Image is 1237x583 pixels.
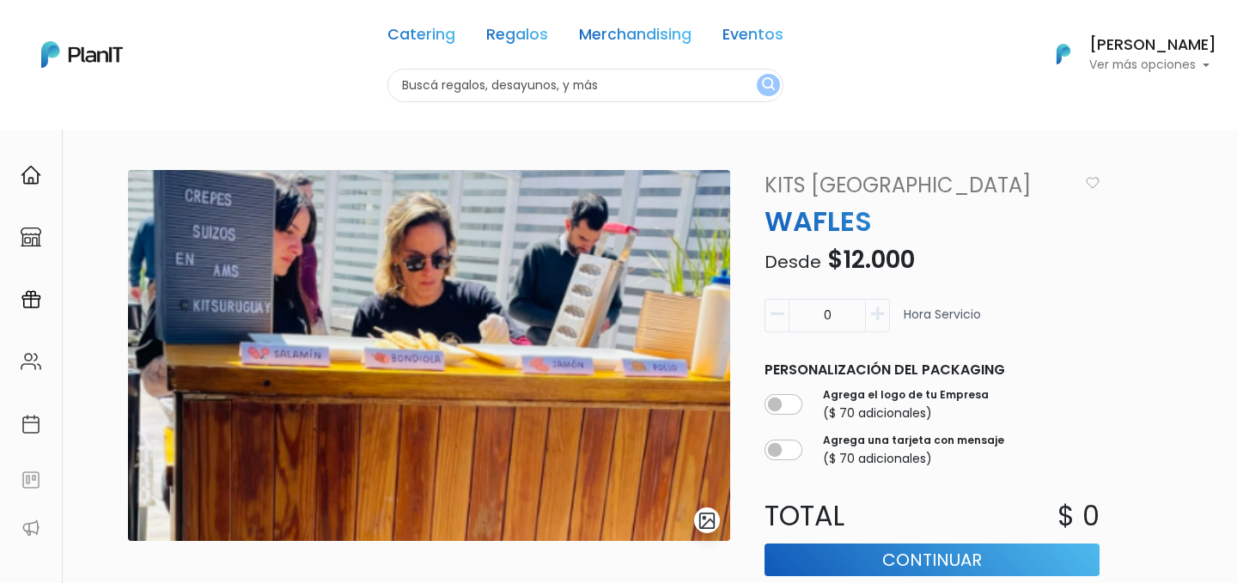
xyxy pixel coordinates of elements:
img: calendar-87d922413cdce8b2cf7b7f5f62616a5cf9e4887200fb71536465627b3292af00.svg [21,414,41,434]
img: marketplace-4ceaa7011d94191e9ded77b95e3339b90024bf715f7c57f8cf31f2d8c509eaba.svg [21,227,41,247]
a: Regalos [486,27,548,48]
a: Catering [387,27,455,48]
img: gallery-light [698,511,717,531]
span: $12.000 [827,243,915,276]
a: Kits [GEOGRAPHIC_DATA] [754,170,1081,201]
p: ($ 70 adicionales) [823,404,989,422]
input: Buscá regalos, desayunos, y más [387,69,783,102]
button: PlanIt Logo [PERSON_NAME] Ver más opciones [1034,32,1216,76]
img: PlanIt Logo [1045,35,1082,73]
a: Merchandising [579,27,692,48]
img: campaigns-02234683943229c281be62815700db0a1741e53638e28bf9629b52c665b00959.svg [21,289,41,310]
img: heart_icon [1086,177,1100,189]
button: Continuar [765,544,1100,576]
img: people-662611757002400ad9ed0e3c099ab2801c6687ba6c219adb57efc949bc21e19d.svg [21,351,41,372]
img: partners-52edf745621dab592f3b2c58e3bca9d71375a7ef29c3b500c9f145b62cc070d4.svg [21,518,41,538]
span: Desde [765,250,821,274]
img: PlanIt Logo [41,41,123,68]
img: Captura_de_pantalla_2025-09-01_114351.png [128,170,730,541]
img: feedback-78b5a0c8f98aac82b08bfc38622c3050aee476f2c9584af64705fc4e61158814.svg [21,470,41,490]
img: home-e721727adea9d79c4d83392d1f703f7f8bce08238fde08b1acbfd93340b81755.svg [21,165,41,185]
p: Total [754,495,932,537]
p: Hora servicio [904,306,981,339]
label: Agrega el logo de tu Empresa [823,387,989,403]
img: search_button-432b6d5273f82d61273b3651a40e1bd1b912527efae98b1b7a1b2c0702e16a8d.svg [762,77,775,94]
p: Ver más opciones [1089,59,1216,71]
a: Eventos [722,27,783,48]
p: $ 0 [1057,495,1100,537]
label: Agrega una tarjeta con mensaje [823,433,1004,448]
p: WAFLES [754,201,1110,242]
p: ($ 70 adicionales) [823,450,1004,468]
p: Personalización del packaging [765,360,1100,380]
h6: [PERSON_NAME] [1089,38,1216,53]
